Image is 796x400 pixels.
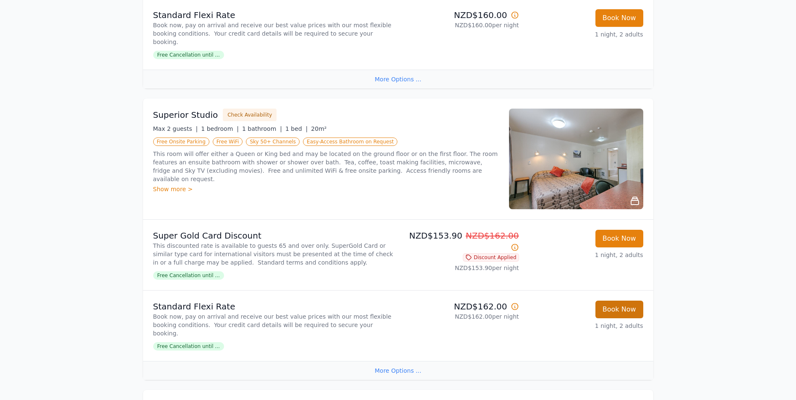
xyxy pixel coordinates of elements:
[242,125,282,132] span: 1 bathroom |
[526,30,643,39] p: 1 night, 2 adults
[285,125,308,132] span: 1 bed |
[402,312,519,321] p: NZD$162.00 per night
[402,9,519,21] p: NZD$160.00
[402,230,519,253] p: NZD$153.90
[303,138,397,146] span: Easy-Access Bathroom on Request
[595,301,643,318] button: Book Now
[311,125,326,132] span: 20m²
[595,9,643,27] button: Book Now
[153,312,395,338] p: Book now, pay on arrival and receive our best value prices with our most flexible booking conditi...
[153,242,395,267] p: This discounted rate is available to guests 65 and over only. SuperGold Card or similar type card...
[213,138,243,146] span: Free WiFi
[153,150,499,183] p: This room will offer either a Queen or King bed and may be located on the ground floor or on the ...
[402,301,519,312] p: NZD$162.00
[463,253,519,262] span: Discount Applied
[153,185,499,193] div: Show more >
[153,21,395,46] p: Book now, pay on arrival and receive our best value prices with our most flexible booking conditi...
[201,125,239,132] span: 1 bedroom |
[143,70,653,88] div: More Options ...
[143,361,653,380] div: More Options ...
[466,231,519,241] span: NZD$162.00
[153,230,395,242] p: Super Gold Card Discount
[526,251,643,259] p: 1 night, 2 adults
[246,138,300,146] span: Sky 50+ Channels
[526,322,643,330] p: 1 night, 2 adults
[223,109,277,121] button: Check Availability
[153,138,209,146] span: Free Onsite Parking
[153,109,218,121] h3: Superior Studio
[153,342,224,351] span: Free Cancellation until ...
[595,230,643,247] button: Book Now
[153,51,224,59] span: Free Cancellation until ...
[153,271,224,280] span: Free Cancellation until ...
[153,125,198,132] span: Max 2 guests |
[402,21,519,29] p: NZD$160.00 per night
[153,9,395,21] p: Standard Flexi Rate
[153,301,395,312] p: Standard Flexi Rate
[402,264,519,272] p: NZD$153.90 per night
